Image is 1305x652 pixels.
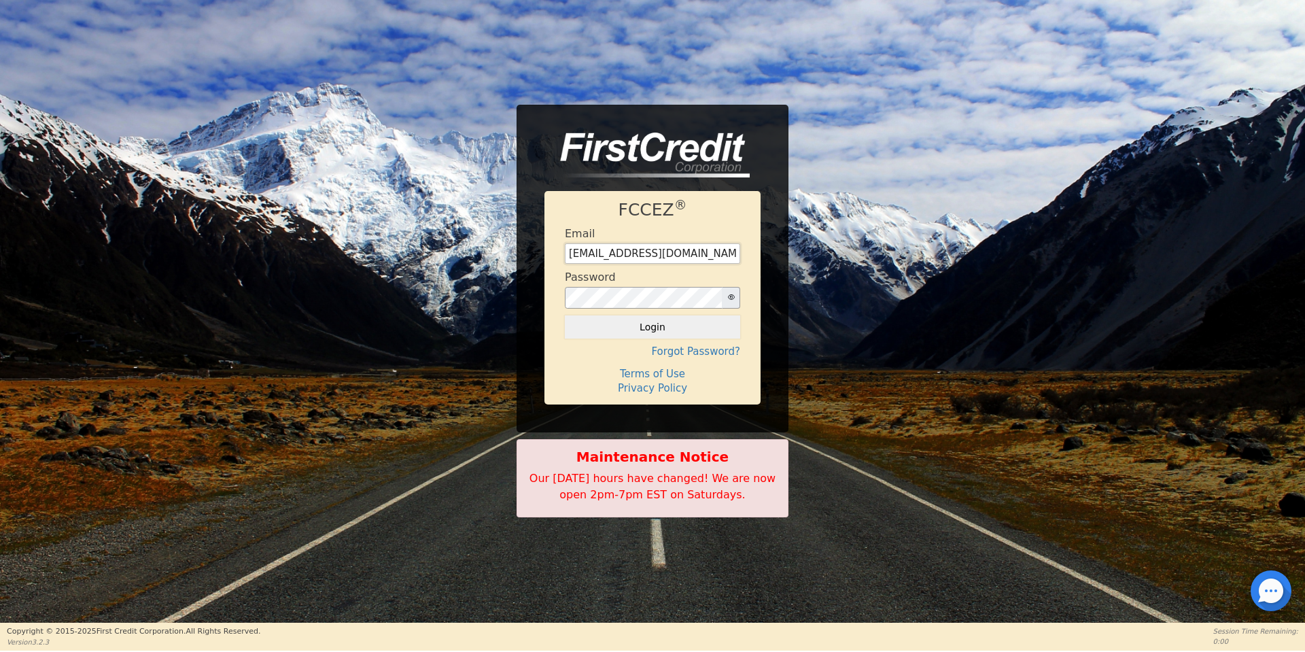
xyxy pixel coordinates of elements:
[565,382,740,394] h4: Privacy Policy
[524,447,781,467] b: Maintenance Notice
[7,626,260,638] p: Copyright © 2015- 2025 First Credit Corporation.
[674,198,687,212] sup: ®
[565,315,740,339] button: Login
[529,472,776,501] span: Our [DATE] hours have changed! We are now open 2pm-7pm EST on Saturdays.
[7,637,260,647] p: Version 3.2.3
[565,345,740,358] h4: Forgot Password?
[565,243,740,264] input: Enter email
[565,227,595,240] h4: Email
[1213,636,1298,647] p: 0:00
[1213,626,1298,636] p: Session Time Remaining:
[565,271,616,284] h4: Password
[186,627,260,636] span: All Rights Reserved.
[544,133,750,177] img: logo-CMu_cnol.png
[565,200,740,220] h1: FCCEZ
[565,287,723,309] input: password
[565,368,740,380] h4: Terms of Use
